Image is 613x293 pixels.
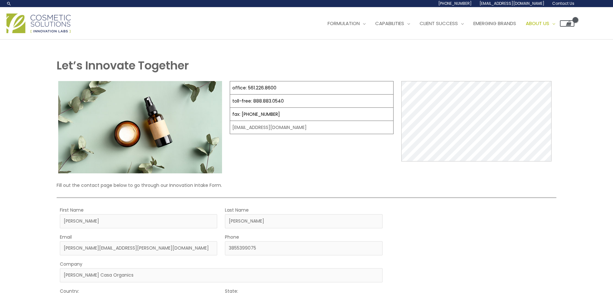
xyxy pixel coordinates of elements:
[60,268,382,282] input: Company Name
[60,214,217,228] input: First Name
[225,233,239,241] label: Phone
[479,1,544,6] span: [EMAIL_ADDRESS][DOMAIN_NAME]
[370,14,415,33] a: Capabilities
[328,20,360,27] span: Formulation
[552,1,574,6] span: Contact Us
[230,121,394,134] td: [EMAIL_ADDRESS][DOMAIN_NAME]
[60,241,217,255] input: Enter Your Email
[57,58,189,73] strong: Let’s Innovate Together
[225,241,382,255] input: Enter Your Phone Number
[420,20,458,27] span: Client Success
[232,111,280,117] a: fax: [PHONE_NUMBER]
[232,85,276,91] a: office: 561.226.8600
[6,1,12,6] a: Search icon link
[58,81,222,173] img: Contact page image for private label skincare manufacturer Cosmetic solutions shows a skin care b...
[415,14,469,33] a: Client Success
[232,98,284,104] a: toll-free: 888.883.0540
[318,14,574,33] nav: Site Navigation
[225,206,249,214] label: Last Name
[6,14,71,33] img: Cosmetic Solutions Logo
[225,214,382,228] input: Last Name
[375,20,404,27] span: Capabilities
[60,233,72,241] label: Email
[57,181,556,189] p: Fill out the contact page below to go through our Innovation Intake Form.
[323,14,370,33] a: Formulation
[473,20,516,27] span: Emerging Brands
[60,260,82,268] label: Company
[60,206,84,214] label: First Name
[526,20,549,27] span: About Us
[438,1,472,6] span: [PHONE_NUMBER]
[521,14,560,33] a: About Us
[469,14,521,33] a: Emerging Brands
[560,20,574,27] a: View Shopping Cart, empty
